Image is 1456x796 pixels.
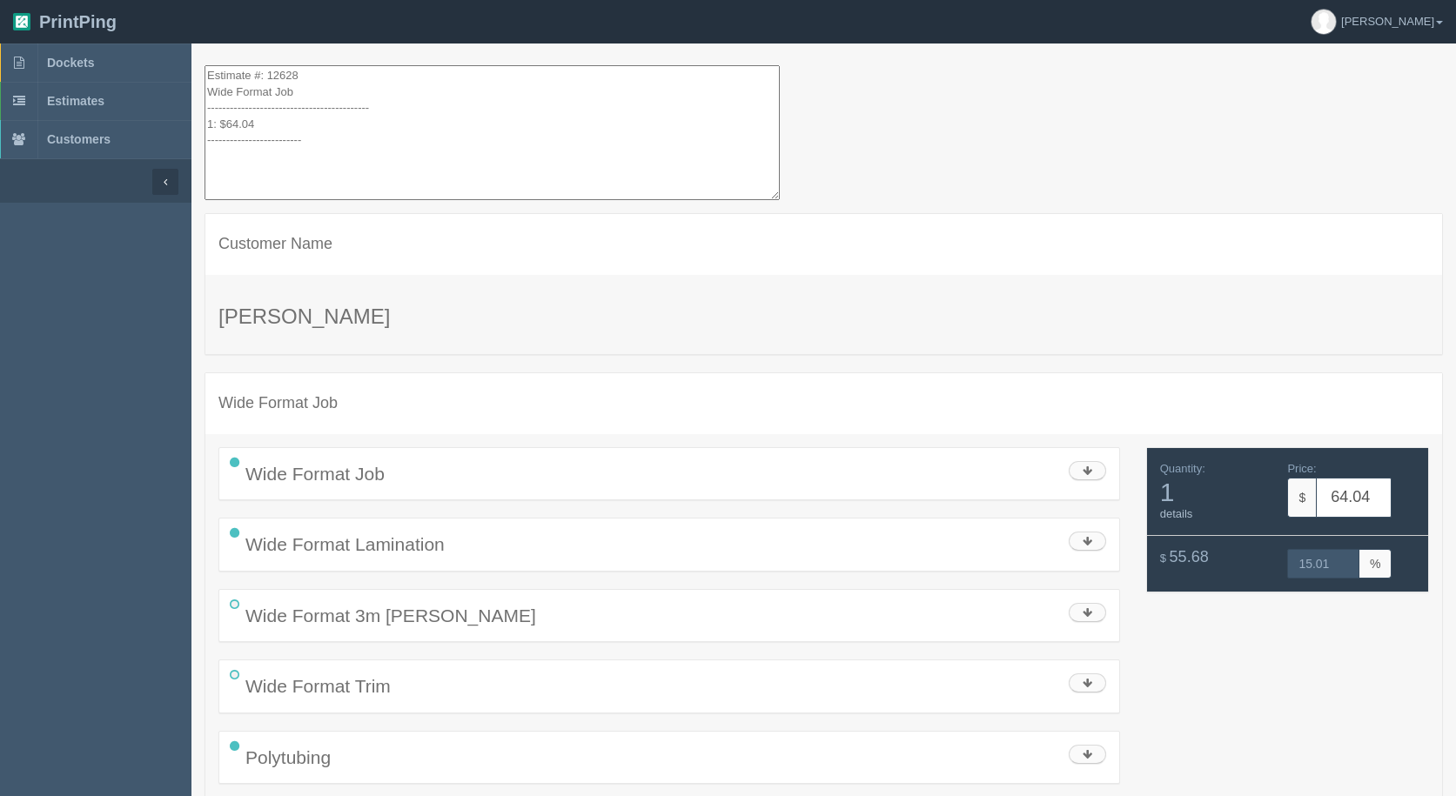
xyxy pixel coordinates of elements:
[245,464,385,484] span: Wide Format Job
[1160,478,1275,506] span: 1
[1287,478,1316,518] span: $
[245,605,536,625] span: Wide Format 3m [PERSON_NAME]
[1312,10,1336,34] img: avatar_default-7531ab5dedf162e01f1e0bb0964e6a185e93c5c22dfe317fb01d7f8cd2b1632c.jpg
[1160,507,1193,520] a: details
[47,94,104,108] span: Estimates
[205,65,780,200] textarea: Estimate #: 12628 Wide Format Job ------------------------------------------- 1: $64.04 ---------...
[245,747,331,767] span: Polytubing
[245,676,391,696] span: Wide Format Trim
[1170,548,1209,565] span: 55.68
[218,236,1429,253] h4: Customer Name
[218,395,1429,412] h4: Wide Format Job
[1160,462,1205,475] span: Quantity:
[1160,552,1166,565] span: $
[13,13,30,30] img: logo-3e63b451c926e2ac314895c53de4908e5d424f24456219fb08d385ab2e579770.png
[47,56,94,70] span: Dockets
[47,132,111,146] span: Customers
[1359,549,1392,579] span: %
[245,534,445,554] span: Wide Format Lamination
[1287,462,1316,475] span: Price:
[218,305,1429,328] h3: [PERSON_NAME]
